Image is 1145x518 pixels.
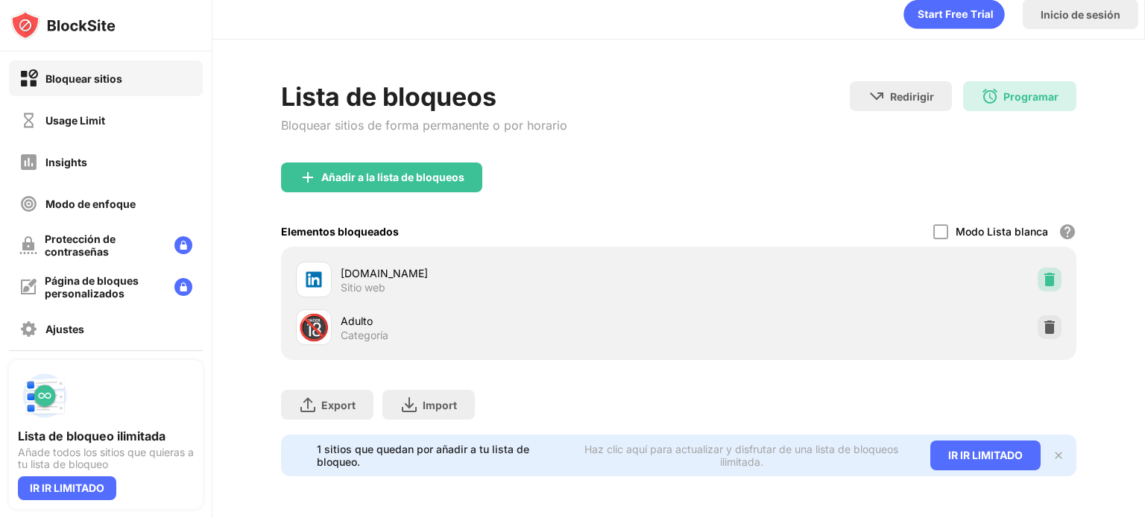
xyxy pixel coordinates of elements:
[19,320,38,338] img: settings-off.svg
[174,236,192,254] img: lock-menu.svg
[18,429,194,443] div: Lista de bloqueo ilimitada
[281,81,567,112] div: Lista de bloqueos
[890,90,934,103] div: Redirigir
[956,225,1048,238] div: Modo Lista blanca
[18,476,116,500] div: IR IR LIMITADO
[45,156,87,168] div: Insights
[19,236,37,254] img: password-protection-off.svg
[45,274,163,300] div: Página de bloques personalizados
[341,313,678,329] div: Adulto
[19,69,38,88] img: block-on.svg
[930,440,1041,470] div: IR IR LIMITADO
[321,171,464,183] div: Añadir a la lista de bloqueos
[1003,90,1059,103] div: Programar
[45,114,105,127] div: Usage Limit
[341,265,678,281] div: [DOMAIN_NAME]
[281,225,399,238] div: Elementos bloqueados
[281,118,567,133] div: Bloquear sitios de forma permanente o por horario
[317,443,562,468] div: 1 sitios que quedan por añadir a tu lista de bloqueo.
[298,312,329,343] div: 🔞
[45,198,136,210] div: Modo de enfoque
[18,369,72,423] img: push-block-list.svg
[305,271,323,288] img: favicons
[19,195,38,213] img: focus-off.svg
[341,281,385,294] div: Sitio web
[19,153,38,171] img: insights-off.svg
[10,10,116,40] img: logo-blocksite.svg
[45,233,163,258] div: Protección de contraseñas
[19,278,37,296] img: customize-block-page-off.svg
[19,111,38,130] img: time-usage-off.svg
[423,399,457,411] div: Import
[341,329,388,342] div: Categoría
[1053,449,1064,461] img: x-button.svg
[45,323,84,335] div: Ajustes
[1041,8,1120,21] div: Inicio de sesión
[18,446,194,470] div: Añade todos los sitios que quieras a tu lista de bloqueo
[174,278,192,296] img: lock-menu.svg
[571,443,912,468] div: Haz clic aquí para actualizar y disfrutar de una lista de bloqueos ilimitada.
[321,399,356,411] div: Export
[45,72,122,85] div: Bloquear sitios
